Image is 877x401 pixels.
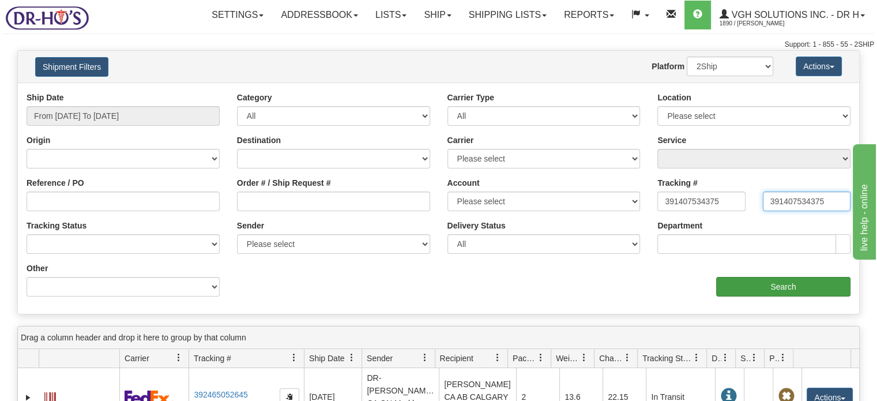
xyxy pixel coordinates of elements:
[27,220,86,231] label: Tracking Status
[27,263,48,274] label: Other
[27,177,84,189] label: Reference / PO
[657,192,745,211] input: From
[237,220,264,231] label: Sender
[447,177,480,189] label: Account
[687,348,706,368] a: Tracking Status filter column settings
[716,277,850,297] input: Search
[720,18,806,29] span: 1890 / [PERSON_NAME]
[447,134,474,146] label: Carrier
[657,177,697,189] label: Tracking #
[599,353,623,364] span: Charge
[652,61,684,72] label: Platform
[309,353,344,364] span: Ship Date
[367,1,415,29] a: Lists
[35,57,108,77] button: Shipment Filters
[415,348,435,368] a: Sender filter column settings
[531,348,551,368] a: Packages filter column settings
[203,1,272,29] a: Settings
[729,10,859,20] span: VGH Solutions Inc. - Dr H
[447,220,506,231] label: Delivery Status
[3,3,91,32] img: logo1890.jpg
[556,353,580,364] span: Weight
[194,353,231,364] span: Tracking #
[850,141,876,259] iframe: chat widget
[3,40,874,50] div: Support: 1 - 855 - 55 - 2SHIP
[284,348,304,368] a: Tracking # filter column settings
[657,220,702,231] label: Department
[796,57,842,76] button: Actions
[488,348,507,368] a: Recipient filter column settings
[642,353,692,364] span: Tracking Status
[272,1,367,29] a: Addressbook
[744,348,764,368] a: Shipment Issues filter column settings
[773,348,793,368] a: Pickup Status filter column settings
[18,327,859,349] div: grid grouping header
[367,353,393,364] span: Sender
[415,1,460,29] a: Ship
[716,348,735,368] a: Delivery Status filter column settings
[440,353,473,364] span: Recipient
[555,1,623,29] a: Reports
[657,134,686,146] label: Service
[125,353,149,364] span: Carrier
[9,7,107,21] div: live help - online
[711,1,874,29] a: VGH Solutions Inc. - Dr H 1890 / [PERSON_NAME]
[712,353,721,364] span: Delivery Status
[769,353,779,364] span: Pickup Status
[618,348,637,368] a: Charge filter column settings
[460,1,555,29] a: Shipping lists
[657,92,691,103] label: Location
[237,92,272,103] label: Category
[447,92,494,103] label: Carrier Type
[237,177,331,189] label: Order # / Ship Request #
[27,134,50,146] label: Origin
[763,192,850,211] input: To
[194,390,247,399] a: 392465052645
[237,134,281,146] label: Destination
[513,353,537,364] span: Packages
[169,348,189,368] a: Carrier filter column settings
[740,353,750,364] span: Shipment Issues
[574,348,594,368] a: Weight filter column settings
[342,348,362,368] a: Ship Date filter column settings
[27,92,64,103] label: Ship Date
